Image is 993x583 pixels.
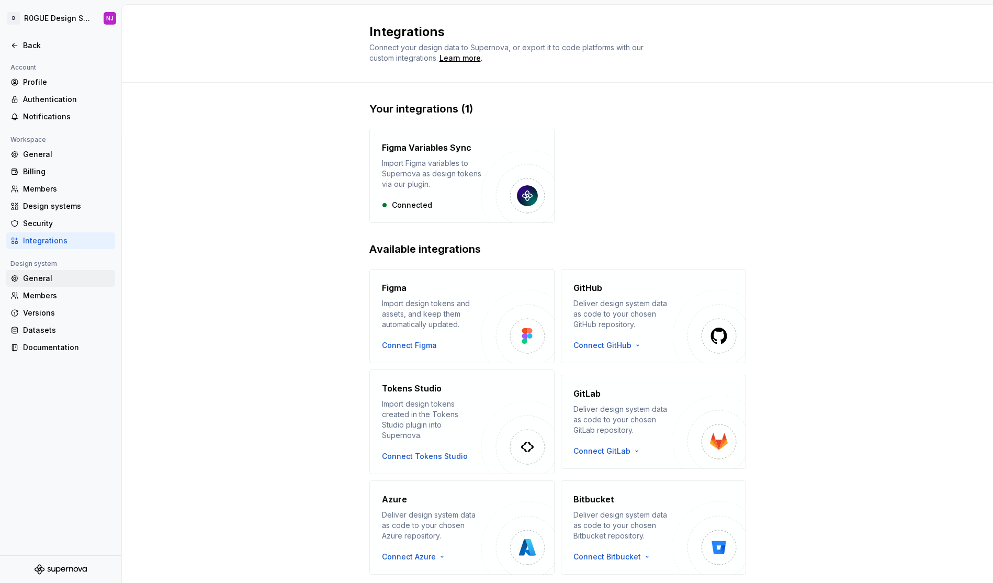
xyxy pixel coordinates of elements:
div: Design systems [23,201,111,211]
h4: Azure [382,493,407,506]
div: Workspace [6,133,50,146]
div: Deliver design system data as code to your chosen Azure repository. [382,510,481,541]
button: FigmaImport design tokens and assets, and keep them automatically updated.Connect Figma [369,269,555,363]
div: Deliver design system data as code to your chosen Bitbucket repository. [573,510,673,541]
div: B [7,12,20,25]
div: General [23,149,111,160]
button: Figma Variables SyncImport Figma variables to Supernova as design tokens via our plugin.Connected [369,129,555,223]
button: Connect Bitbucket [573,552,656,562]
div: Authentication [23,94,111,105]
span: Connect Azure [382,552,436,562]
div: Versions [23,308,111,318]
span: Connect Bitbucket [573,552,641,562]
div: Members [23,184,111,194]
div: General [23,273,111,284]
a: General [6,146,115,163]
div: Members [23,290,111,301]
h4: Figma [382,282,407,294]
a: Back [6,37,115,54]
button: Connect Figma [382,340,437,351]
div: Deliver design system data as code to your chosen GitHub repository. [573,298,673,330]
span: Connect GitHub [573,340,631,351]
span: Connect your design data to Supernova, or export it to code platforms with our custom integrations. [369,43,646,62]
div: Account [6,61,40,74]
h4: GitLab [573,387,601,400]
button: Connect GitHub [573,340,646,351]
a: Design systems [6,198,115,215]
button: BitbucketDeliver design system data as code to your chosen Bitbucket repository.Connect Bitbucket [561,480,746,575]
button: BR0GUE Design SystemNJ [2,7,119,30]
span: Connect GitLab [573,446,630,456]
div: R0GUE Design System [24,13,91,24]
div: Documentation [23,342,111,353]
h4: Tokens Studio [382,382,442,395]
div: Notifications [23,111,111,122]
a: Members [6,181,115,197]
h4: Figma Variables Sync [382,141,471,154]
a: Datasets [6,322,115,339]
div: Profile [23,77,111,87]
div: Import Figma variables to Supernova as design tokens via our plugin. [382,158,481,189]
div: Billing [23,166,111,177]
a: Security [6,215,115,232]
a: Learn more [439,53,481,63]
h2: Available integrations [369,242,746,256]
button: Connect GitLab [573,446,645,456]
h2: Your integrations (1) [369,102,746,116]
button: GitHubDeliver design system data as code to your chosen GitHub repository.Connect GitHub [561,269,746,363]
a: Profile [6,74,115,91]
div: Security [23,218,111,229]
a: Billing [6,163,115,180]
div: Datasets [23,325,111,335]
div: Integrations [23,236,111,246]
a: Versions [6,305,115,321]
svg: Supernova Logo [35,564,87,575]
a: Notifications [6,108,115,125]
h4: Bitbucket [573,493,614,506]
div: Import design tokens and assets, and keep them automatically updated. [382,298,481,330]
h4: GitHub [573,282,602,294]
h2: Integrations [369,24,734,40]
div: Design system [6,257,61,270]
a: General [6,270,115,287]
a: Integrations [6,232,115,249]
div: Import design tokens created in the Tokens Studio plugin into Supernova. [382,399,481,441]
span: . [438,54,482,62]
button: Tokens StudioImport design tokens created in the Tokens Studio plugin into Supernova.Connect Toke... [369,369,555,474]
a: Authentication [6,91,115,108]
button: Connect Azure [382,552,450,562]
div: NJ [106,14,114,23]
div: Deliver design system data as code to your chosen GitLab repository. [573,404,673,435]
button: GitLabDeliver design system data as code to your chosen GitLab repository.Connect GitLab [561,369,746,474]
div: Back [23,40,111,51]
button: Connect Tokens Studio [382,451,468,462]
a: Documentation [6,339,115,356]
a: Members [6,287,115,304]
button: AzureDeliver design system data as code to your chosen Azure repository.Connect Azure [369,480,555,575]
